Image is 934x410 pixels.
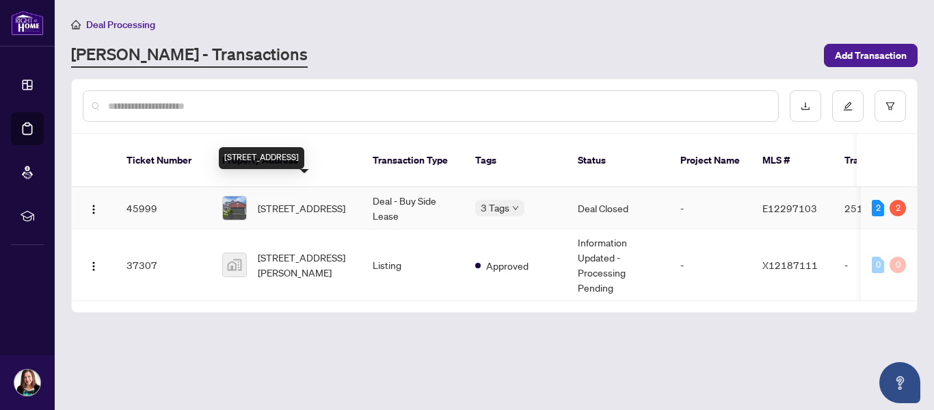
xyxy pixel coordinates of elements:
[71,20,81,29] span: home
[872,200,884,216] div: 2
[464,134,567,188] th: Tags
[762,202,817,214] span: E12297103
[751,134,833,188] th: MLS #
[890,257,906,273] div: 0
[567,134,669,188] th: Status
[890,200,906,216] div: 2
[872,257,884,273] div: 0
[219,147,304,169] div: [STREET_ADDRESS]
[362,229,464,301] td: Listing
[83,197,105,219] button: Logo
[567,188,669,229] td: Deal Closed
[481,200,509,216] span: 3 Tags
[762,259,818,271] span: X12187111
[669,134,751,188] th: Project Name
[88,204,99,215] img: Logo
[258,250,351,280] span: [STREET_ADDRESS][PERSON_NAME]
[833,229,929,301] td: -
[223,253,246,277] img: thumbnail-img
[885,101,895,111] span: filter
[14,370,40,396] img: Profile Icon
[833,188,929,229] td: 2511630
[833,134,929,188] th: Trade Number
[669,188,751,229] td: -
[223,196,246,220] img: thumbnail-img
[116,229,211,301] td: 37307
[801,101,810,111] span: download
[83,254,105,276] button: Logo
[362,188,464,229] td: Deal - Buy Side Lease
[88,261,99,272] img: Logo
[258,201,345,216] span: [STREET_ADDRESS]
[362,134,464,188] th: Transaction Type
[824,44,918,67] button: Add Transaction
[879,362,920,403] button: Open asap
[512,205,519,212] span: down
[11,10,44,36] img: logo
[86,18,155,31] span: Deal Processing
[843,101,853,111] span: edit
[835,44,907,66] span: Add Transaction
[567,229,669,301] td: Information Updated - Processing Pending
[211,134,362,188] th: Property Address
[669,229,751,301] td: -
[790,90,821,122] button: download
[875,90,906,122] button: filter
[116,134,211,188] th: Ticket Number
[116,188,211,229] td: 45999
[71,43,308,68] a: [PERSON_NAME] - Transactions
[832,90,864,122] button: edit
[486,258,529,273] span: Approved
